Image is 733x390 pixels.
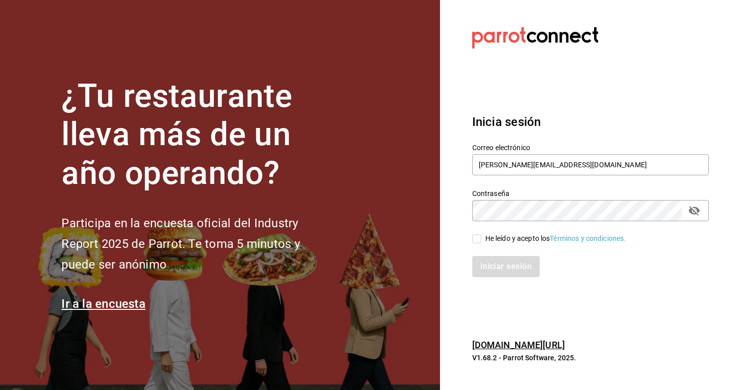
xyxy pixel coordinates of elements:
p: V1.68.2 - Parrot Software, 2025. [472,353,709,363]
h3: Inicia sesión [472,113,709,131]
a: Ir a la encuesta [61,297,145,311]
label: Correo electrónico [472,144,709,151]
input: Ingresa tu correo electrónico [472,154,709,175]
label: Contraseña [472,189,709,197]
a: [DOMAIN_NAME][URL] [472,340,565,350]
a: Términos y condiciones. [550,234,626,242]
h1: ¿Tu restaurante lleva más de un año operando? [61,77,333,193]
div: He leído y acepto los [485,233,626,244]
button: passwordField [686,202,703,219]
h2: Participa en la encuesta oficial del Industry Report 2025 de Parrot. Te toma 5 minutos y puede se... [61,213,333,275]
